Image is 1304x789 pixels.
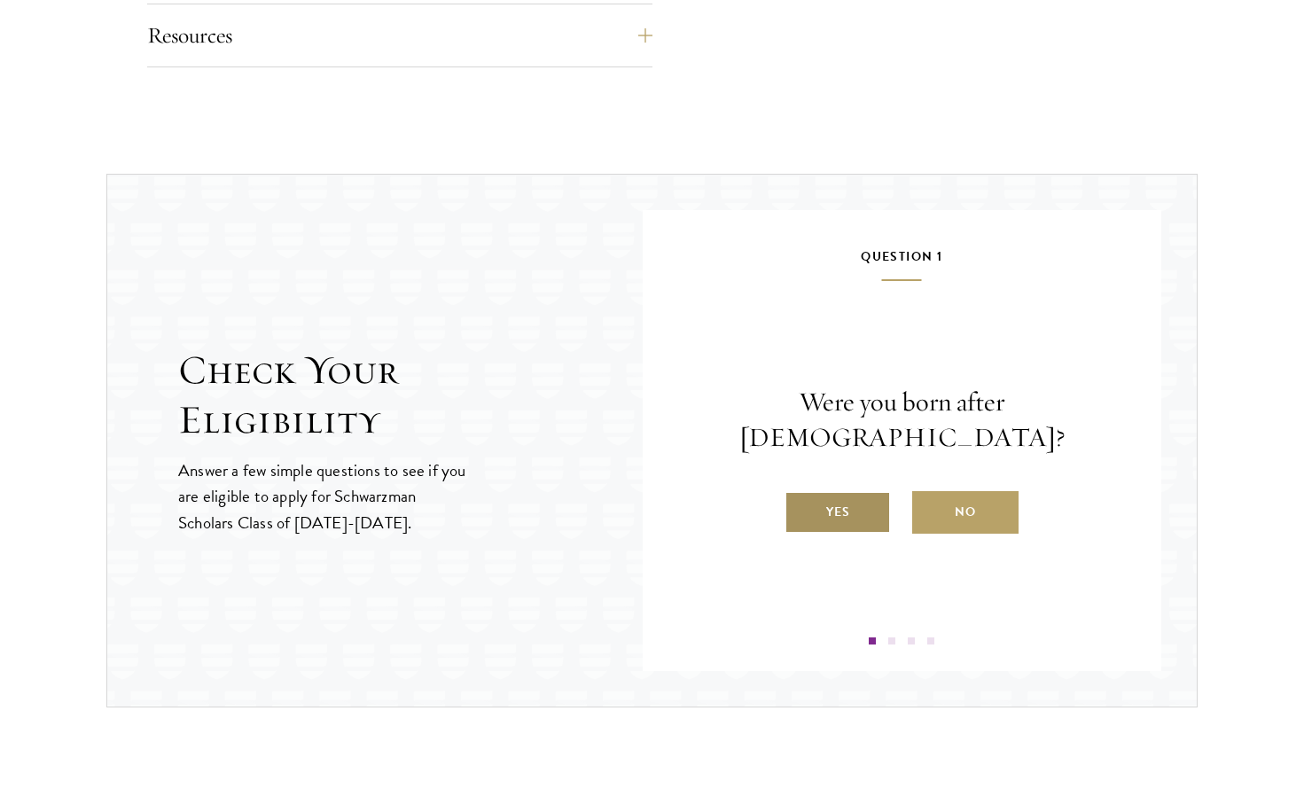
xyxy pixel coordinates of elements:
[696,385,1108,456] p: Were you born after [DEMOGRAPHIC_DATA]?
[147,14,652,57] button: Resources
[178,457,468,535] p: Answer a few simple questions to see if you are eligible to apply for Schwarzman Scholars Class o...
[696,246,1108,281] h5: Question 1
[785,491,891,534] label: Yes
[912,491,1019,534] label: No
[178,346,643,445] h2: Check Your Eligibility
